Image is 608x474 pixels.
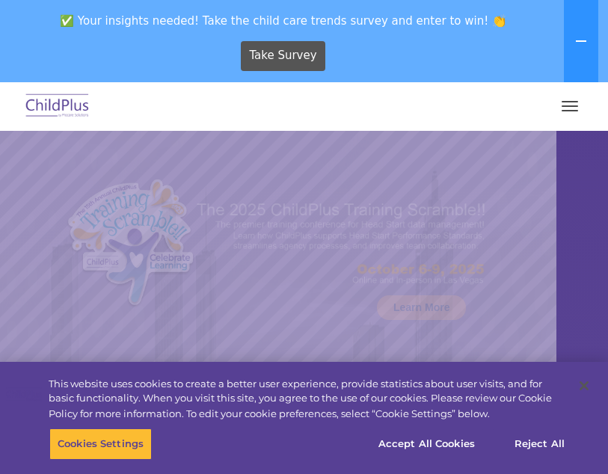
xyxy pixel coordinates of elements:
[493,428,586,459] button: Reject All
[241,41,325,71] a: Take Survey
[370,428,483,459] button: Accept All Cookies
[49,428,152,459] button: Cookies Settings
[6,6,561,35] span: ✅ Your insights needed! Take the child care trends survey and enter to win! 👏
[568,369,601,402] button: Close
[22,89,93,124] img: ChildPlus by Procare Solutions
[49,377,565,421] div: This website uses cookies to create a better user experience, provide statistics about user visit...
[249,43,316,69] span: Take Survey
[377,295,466,320] a: Learn More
